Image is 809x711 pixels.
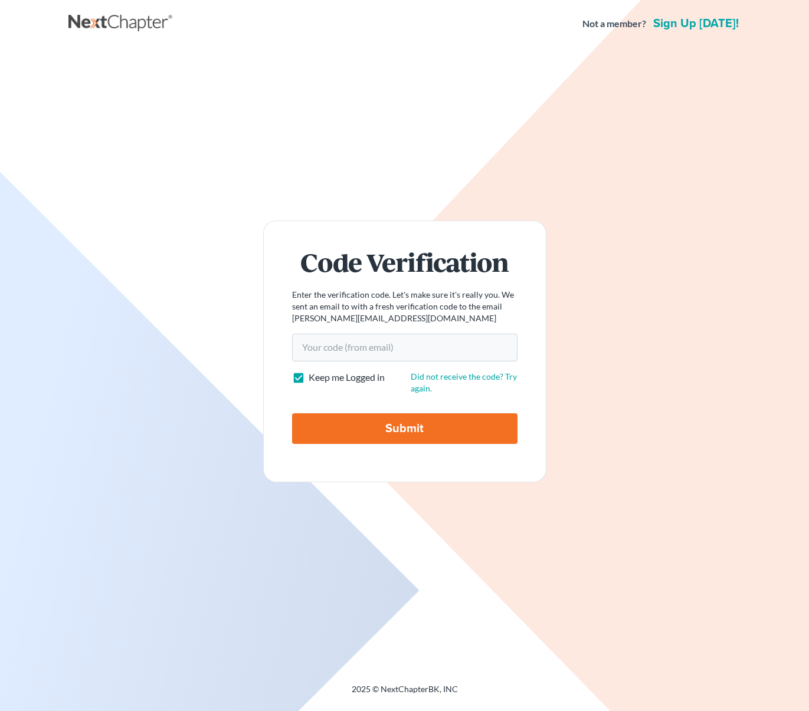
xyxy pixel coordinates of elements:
div: 2025 © NextChapterBK, INC [68,683,741,705]
input: Your code (from email) [292,334,518,361]
strong: Not a member? [582,17,646,31]
input: Submit [292,413,518,444]
a: Did not receive the code? Try again. [411,371,517,393]
a: Sign up [DATE]! [651,18,741,29]
label: Keep me Logged in [309,371,385,384]
p: Enter the verification code. Let's make sure it's really you. We sent an email to with a fresh ve... [292,289,518,324]
h1: Code Verification [292,249,518,275]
